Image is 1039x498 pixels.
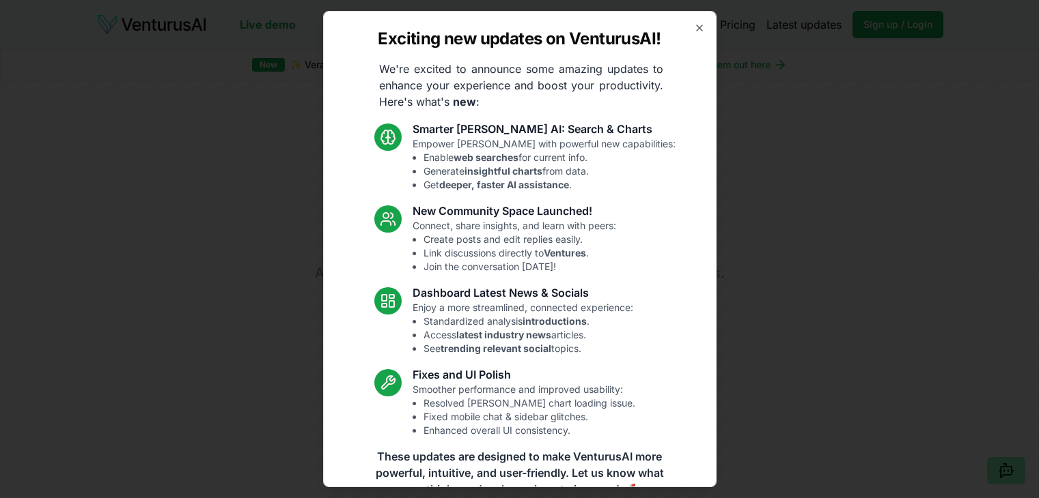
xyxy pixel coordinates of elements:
li: Enhanced overall UI consistency. [424,424,635,437]
li: Standardized analysis . [424,314,633,328]
strong: deeper, faster AI assistance [439,179,569,190]
li: Link discussions directly to . [424,246,616,260]
li: Join the conversation [DATE]! [424,260,616,274]
p: Enjoy a more streamlined, connected experience: [413,301,633,355]
li: Get . [424,178,676,192]
strong: web searches [454,151,518,163]
li: Resolved [PERSON_NAME] chart loading issue. [424,396,635,410]
p: Connect, share insights, and learn with peers: [413,219,616,274]
h3: Fixes and UI Polish [413,366,635,383]
strong: new [453,95,476,108]
p: We're excited to announce some amazing updates to enhance your experience and boost your producti... [368,61,674,110]
li: Generate from data. [424,164,676,178]
strong: insightful charts [465,165,542,177]
h3: Dashboard Latest News & Socials [413,284,633,301]
h3: New Community Space Launched! [413,203,616,219]
p: Smoother performance and improved usability: [413,383,635,437]
strong: trending relevant social [441,342,551,354]
p: Empower [PERSON_NAME] with powerful new capabilities: [413,137,676,192]
h2: Exciting new updates on VenturusAI! [378,28,661,50]
li: See topics. [424,342,633,355]
strong: Ventures [544,247,586,259]
li: Enable for current info. [424,151,676,164]
p: These updates are designed to make VenturusAI more powerful, intuitive, and user-friendly. Let us... [367,448,673,497]
strong: introductions [523,315,587,327]
strong: latest industry news [456,329,551,340]
li: Fixed mobile chat & sidebar glitches. [424,410,635,424]
li: Access articles. [424,328,633,342]
li: Create posts and edit replies easily. [424,233,616,246]
h3: Smarter [PERSON_NAME] AI: Search & Charts [413,121,676,137]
